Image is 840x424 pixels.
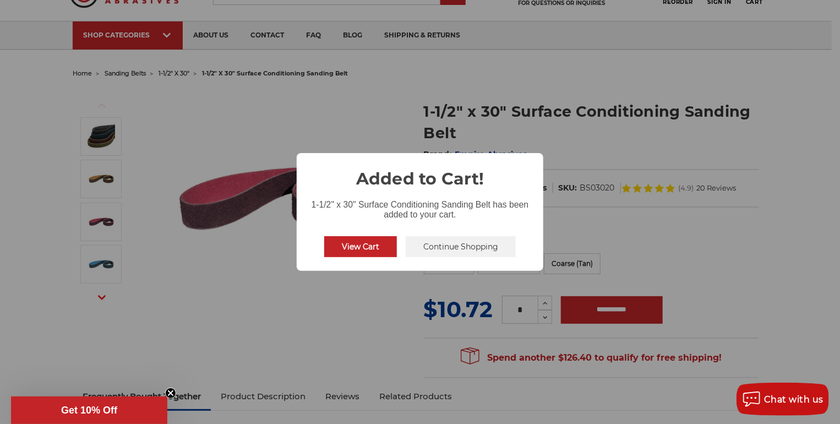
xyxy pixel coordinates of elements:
span: Chat with us [764,394,823,405]
button: View Cart [324,236,397,257]
div: 1-1/2" x 30" Surface Conditioning Sanding Belt has been added to your cart. [297,191,543,222]
span: Get 10% Off [61,405,117,416]
h2: Added to Cart! [297,153,543,191]
button: Close teaser [165,388,176,399]
button: Chat with us [737,383,829,416]
button: Continue Shopping [406,236,516,257]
